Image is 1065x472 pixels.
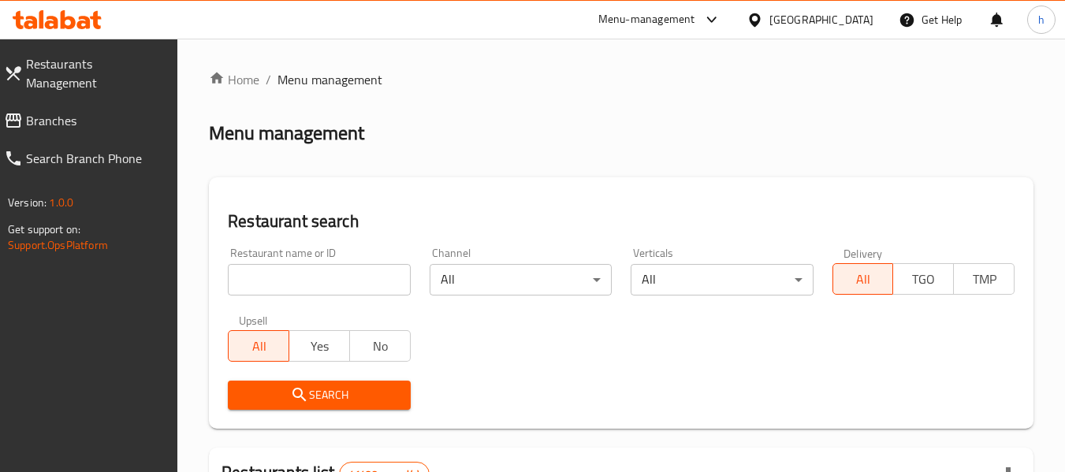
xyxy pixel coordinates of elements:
[840,268,888,291] span: All
[892,263,954,295] button: TGO
[8,219,80,240] span: Get support on:
[843,247,883,258] label: Delivery
[240,385,397,405] span: Search
[277,70,382,89] span: Menu management
[49,192,73,213] span: 1.0.0
[349,330,411,362] button: No
[228,210,1015,233] h2: Restaurant search
[228,330,289,362] button: All
[8,235,108,255] a: Support.OpsPlatform
[953,263,1015,295] button: TMP
[228,381,410,410] button: Search
[209,70,259,89] a: Home
[899,268,948,291] span: TGO
[266,70,271,89] li: /
[832,263,894,295] button: All
[598,10,695,29] div: Menu-management
[769,11,873,28] div: [GEOGRAPHIC_DATA]
[235,335,283,358] span: All
[239,314,268,325] label: Upsell
[430,264,612,295] div: All
[209,70,1033,89] nav: breadcrumb
[8,192,47,213] span: Version:
[209,121,364,146] h2: Menu management
[960,268,1008,291] span: TMP
[356,335,404,358] span: No
[296,335,344,358] span: Yes
[26,111,166,130] span: Branches
[26,149,166,168] span: Search Branch Phone
[1038,11,1045,28] span: h
[26,54,166,92] span: Restaurants Management
[228,264,410,295] input: Search for restaurant name or ID..
[289,330,350,362] button: Yes
[631,264,813,295] div: All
